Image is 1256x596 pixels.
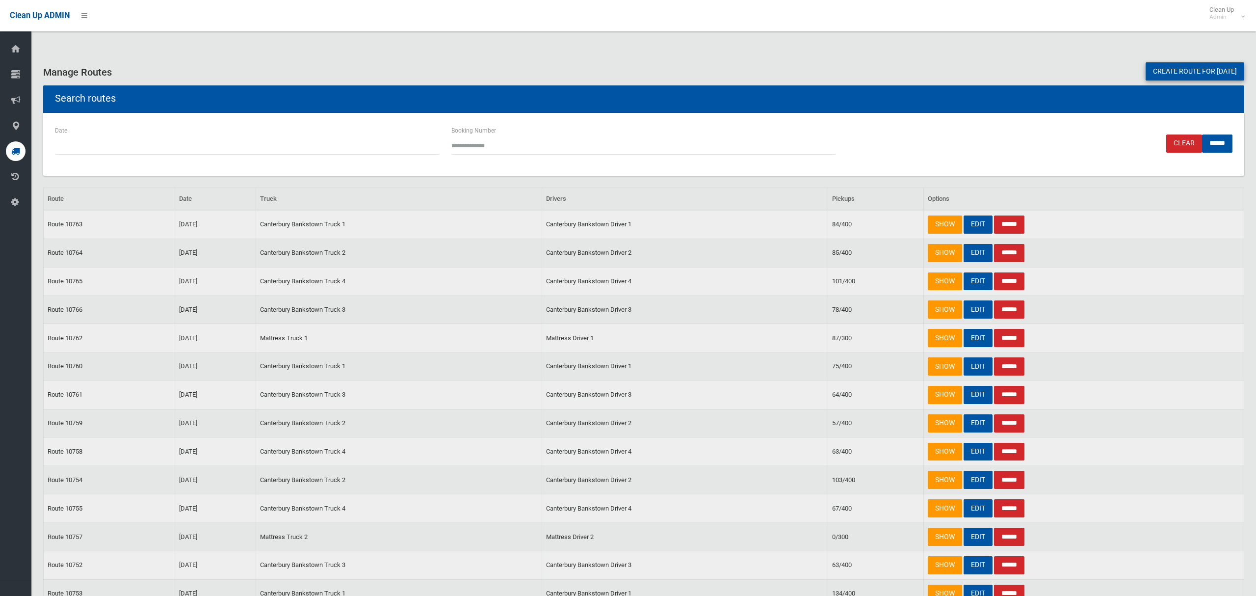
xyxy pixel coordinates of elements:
[928,216,962,234] a: SHOW
[542,210,828,239] td: Canterbury Bankstown Driver 1
[542,551,828,579] td: Canterbury Bankstown Driver 3
[964,471,993,489] a: EDIT
[928,300,962,319] a: SHOW
[175,466,256,494] td: [DATE]
[1166,135,1202,153] a: Clear
[542,188,828,210] th: Drivers
[828,437,923,466] td: 63/400
[175,523,256,551] td: [DATE]
[256,409,542,437] td: Canterbury Bankstown Truck 2
[256,324,542,352] td: Mattress Truck 1
[175,296,256,324] td: [DATE]
[828,523,923,551] td: 0/300
[175,210,256,239] td: [DATE]
[44,437,175,466] td: Route 10758
[828,409,923,437] td: 57/400
[828,239,923,267] td: 85/400
[44,210,175,239] td: Route 10763
[928,443,962,461] a: SHOW
[964,556,993,574] a: EDIT
[928,499,962,517] a: SHOW
[1204,6,1244,21] span: Clean Up
[451,125,496,136] label: Booking Number
[175,494,256,523] td: [DATE]
[964,272,993,291] a: EDIT
[175,324,256,352] td: [DATE]
[256,551,542,579] td: Canterbury Bankstown Truck 3
[542,466,828,494] td: Canterbury Bankstown Driver 2
[542,380,828,409] td: Canterbury Bankstown Driver 3
[175,409,256,437] td: [DATE]
[44,380,175,409] td: Route 10761
[964,528,993,546] a: EDIT
[928,272,962,291] a: SHOW
[256,380,542,409] td: Canterbury Bankstown Truck 3
[964,443,993,461] a: EDIT
[175,437,256,466] td: [DATE]
[928,329,962,347] a: SHOW
[828,352,923,381] td: 75/400
[928,528,962,546] a: SHOW
[542,352,828,381] td: Canterbury Bankstown Driver 1
[256,437,542,466] td: Canterbury Bankstown Truck 4
[256,239,542,267] td: Canterbury Bankstown Truck 2
[828,210,923,239] td: 84/400
[542,494,828,523] td: Canterbury Bankstown Driver 4
[44,188,175,210] th: Route
[542,523,828,551] td: Mattress Driver 2
[44,494,175,523] td: Route 10755
[964,329,993,347] a: EDIT
[175,188,256,210] th: Date
[43,89,128,108] header: Search routes
[1146,62,1244,81] a: Create route for [DATE]
[256,296,542,324] td: Canterbury Bankstown Truck 3
[175,551,256,579] td: [DATE]
[828,296,923,324] td: 78/400
[542,437,828,466] td: Canterbury Bankstown Driver 4
[44,551,175,579] td: Route 10752
[542,409,828,437] td: Canterbury Bankstown Driver 2
[44,267,175,296] td: Route 10765
[44,239,175,267] td: Route 10764
[928,556,962,574] a: SHOW
[44,324,175,352] td: Route 10762
[44,409,175,437] td: Route 10759
[43,67,1244,78] h3: Manage Routes
[542,239,828,267] td: Canterbury Bankstown Driver 2
[928,414,962,433] a: SHOW
[828,267,923,296] td: 101/400
[928,244,962,262] a: SHOW
[175,352,256,381] td: [DATE]
[828,551,923,579] td: 63/400
[256,523,542,551] td: Mattress Truck 2
[256,267,542,296] td: Canterbury Bankstown Truck 4
[1209,13,1234,21] small: Admin
[44,466,175,494] td: Route 10754
[44,352,175,381] td: Route 10760
[828,466,923,494] td: 103/400
[964,244,993,262] a: EDIT
[256,352,542,381] td: Canterbury Bankstown Truck 1
[964,216,993,234] a: EDIT
[964,386,993,404] a: EDIT
[44,523,175,551] td: Route 10757
[175,380,256,409] td: [DATE]
[964,414,993,433] a: EDIT
[928,471,962,489] a: SHOW
[10,11,70,20] span: Clean Up ADMIN
[828,380,923,409] td: 64/400
[928,386,962,404] a: SHOW
[542,324,828,352] td: Mattress Driver 1
[964,499,993,517] a: EDIT
[256,466,542,494] td: Canterbury Bankstown Truck 2
[964,357,993,376] a: EDIT
[828,324,923,352] td: 87/300
[542,267,828,296] td: Canterbury Bankstown Driver 4
[44,296,175,324] td: Route 10766
[924,188,1244,210] th: Options
[828,494,923,523] td: 67/400
[175,267,256,296] td: [DATE]
[828,188,923,210] th: Pickups
[256,210,542,239] td: Canterbury Bankstown Truck 1
[964,300,993,319] a: EDIT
